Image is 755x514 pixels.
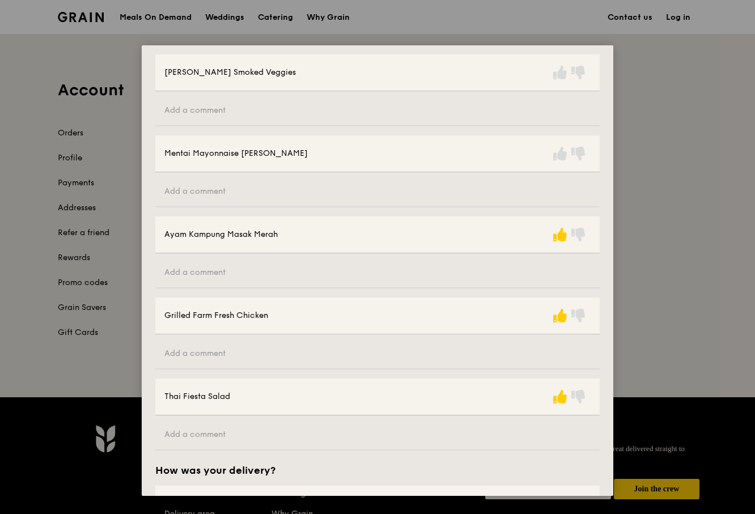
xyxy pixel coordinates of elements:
[164,229,278,240] div: Ayam Kampung Masak Merah
[155,177,600,207] input: Add a comment
[164,148,308,159] div: Mentai Mayonnaise [PERSON_NAME]
[164,310,268,321] div: Grilled Farm Fresh Chicken
[155,464,275,477] h2: How was your delivery?
[155,339,600,369] input: Add a comment
[155,96,600,126] input: Add a comment
[155,420,600,451] input: Add a comment
[164,391,230,402] div: Thai Fiesta Salad
[164,67,296,78] div: [PERSON_NAME] Smoked Veggies
[155,258,600,288] input: Add a comment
